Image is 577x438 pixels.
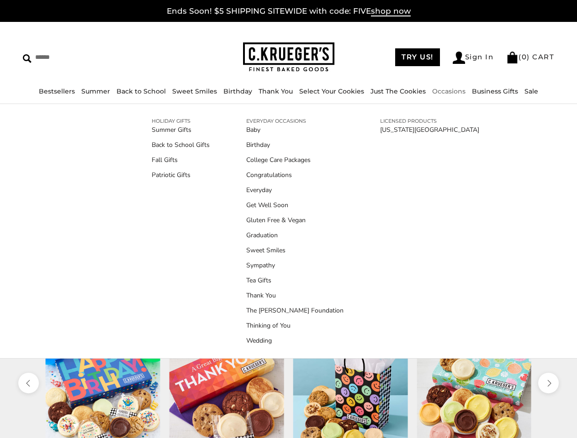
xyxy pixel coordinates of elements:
a: Congratulations [246,170,344,180]
a: Summer Gifts [152,125,210,135]
a: (0) CART [506,52,554,61]
button: previous [18,373,39,393]
a: Sweet Smiles [172,87,217,95]
a: Back to School [116,87,166,95]
a: Summer [81,87,110,95]
a: EVERYDAY OCCASIONS [246,117,344,125]
img: Search [23,54,32,63]
a: Sale [524,87,538,95]
a: Birthday [223,87,252,95]
a: The [PERSON_NAME] Foundation [246,306,344,315]
a: Patriotic Gifts [152,170,210,180]
button: next [538,373,559,393]
a: HOLIDAY GIFTS [152,117,210,125]
a: Sympathy [246,261,344,270]
a: Gluten Free & Vegan [246,215,344,225]
a: Get Well Soon [246,200,344,210]
a: Graduation [246,230,344,240]
a: Wedding [246,336,344,345]
a: Tea Gifts [246,276,344,285]
a: Bestsellers [39,87,75,95]
a: Select Your Cookies [299,87,364,95]
a: Fall Gifts [152,155,210,165]
a: Baby [246,125,344,135]
img: C.KRUEGER'S [243,42,334,72]
a: Occasions [432,87,466,95]
a: College Care Packages [246,155,344,165]
a: TRY US! [395,48,440,66]
a: Ends Soon! $5 SHIPPING SITEWIDE with code: FIVEshop now [167,6,411,16]
img: Account [453,52,465,64]
a: Sign In [453,52,494,64]
span: shop now [371,6,411,16]
a: Business Gifts [472,87,518,95]
img: Bag [506,52,519,63]
a: Thank You [259,87,293,95]
a: Thank You [246,291,344,300]
a: Back to School Gifts [152,140,210,150]
a: Everyday [246,185,344,195]
input: Search [23,50,144,64]
a: LICENSED PRODUCTS [380,117,479,125]
span: 0 [522,52,527,61]
a: Sweet Smiles [246,245,344,255]
a: Just The Cookies [371,87,426,95]
a: Thinking of You [246,321,344,330]
a: Birthday [246,140,344,150]
a: [US_STATE][GEOGRAPHIC_DATA] [380,125,479,135]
